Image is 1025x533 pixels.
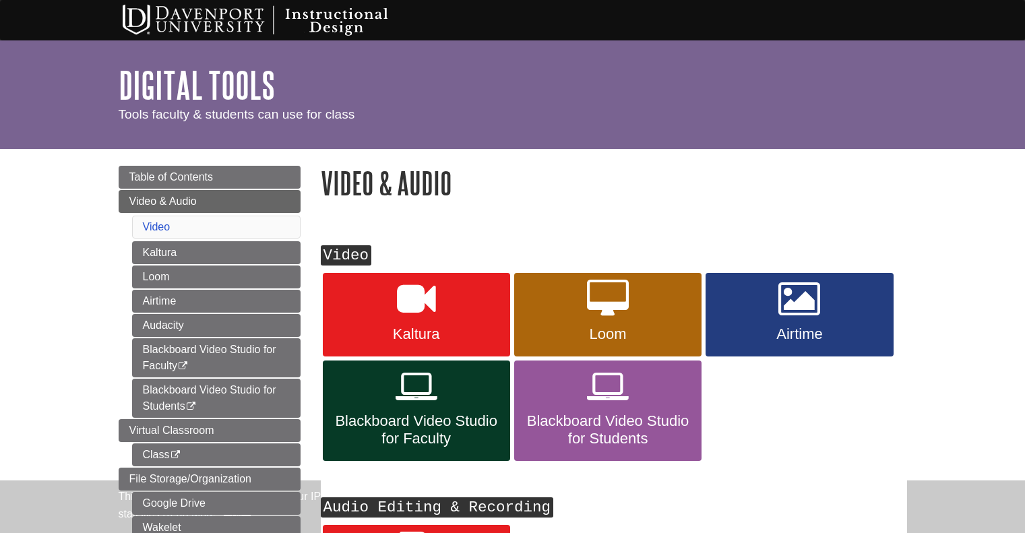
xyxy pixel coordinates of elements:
[132,338,301,377] a: Blackboard Video Studio for Faculty
[119,468,301,491] a: File Storage/Organization
[323,273,510,356] a: Kaltura
[514,360,702,462] a: Blackboard Video Studio for Students
[170,451,181,460] i: This link opens in a new window
[129,473,251,484] span: File Storage/Organization
[716,325,883,343] span: Airtime
[129,171,214,183] span: Table of Contents
[112,3,435,37] img: Davenport University Instructional Design
[119,64,275,106] a: Digital Tools
[119,166,301,189] a: Table of Contents
[524,412,691,447] span: Blackboard Video Studio for Students
[514,273,702,356] a: Loom
[524,325,691,343] span: Loom
[129,425,214,436] span: Virtual Classroom
[321,497,554,518] kbd: Audio Editing & Recording
[119,107,355,121] span: Tools faculty & students can use for class
[132,443,301,466] a: Class
[119,419,301,442] a: Virtual Classroom
[333,325,500,343] span: Kaltura
[143,221,170,232] a: Video
[321,166,907,200] h1: Video & Audio
[321,245,372,265] kbd: Video
[706,273,893,356] a: Airtime
[132,379,301,418] a: Blackboard Video Studio for Students
[333,412,500,447] span: Blackboard Video Studio for Faculty
[132,290,301,313] a: Airtime
[129,195,197,207] span: Video & Audio
[132,265,301,288] a: Loom
[132,492,301,515] a: Google Drive
[119,190,301,213] a: Video & Audio
[323,360,510,462] a: Blackboard Video Studio for Faculty
[177,362,189,371] i: This link opens in a new window
[185,402,197,411] i: This link opens in a new window
[132,314,301,337] a: Audacity
[132,241,301,264] a: Kaltura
